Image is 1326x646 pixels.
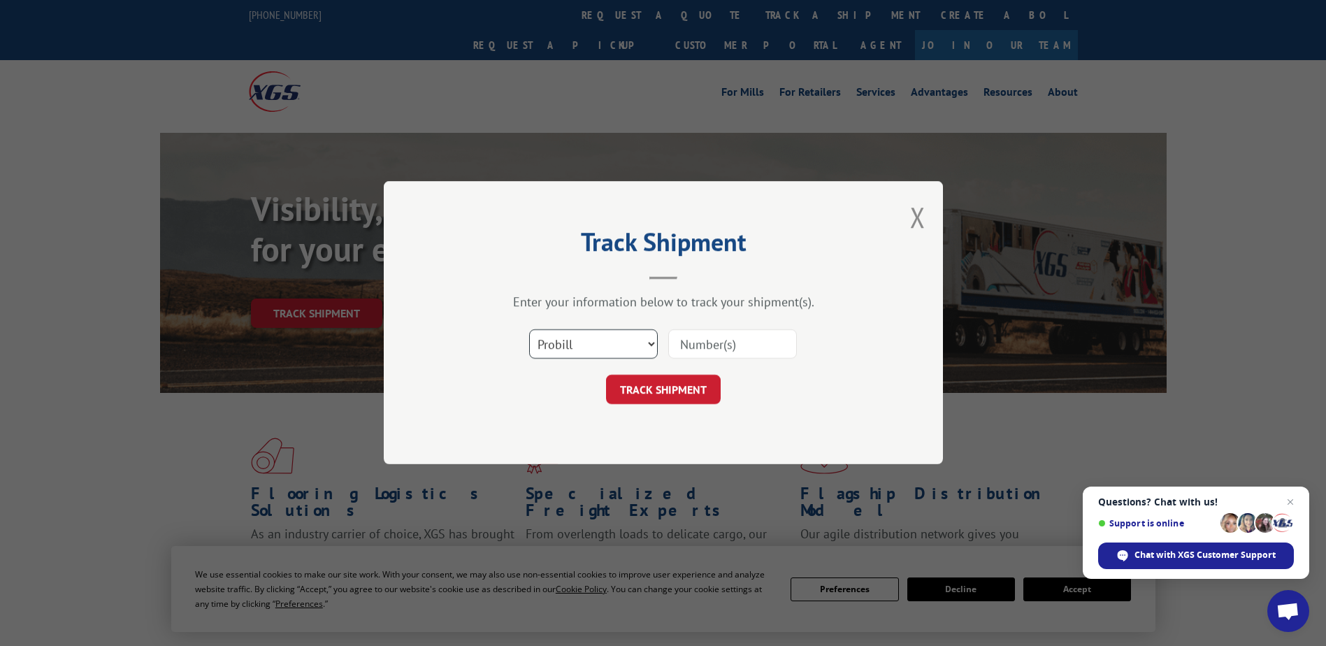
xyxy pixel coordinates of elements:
[1267,590,1309,632] div: Open chat
[1098,496,1294,508] span: Questions? Chat with us!
[1134,549,1276,561] span: Chat with XGS Customer Support
[606,375,721,405] button: TRACK SHIPMENT
[1098,543,1294,569] div: Chat with XGS Customer Support
[454,294,873,310] div: Enter your information below to track your shipment(s).
[668,330,797,359] input: Number(s)
[1282,494,1299,510] span: Close chat
[454,232,873,259] h2: Track Shipment
[1098,518,1216,529] span: Support is online
[910,199,925,236] button: Close modal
